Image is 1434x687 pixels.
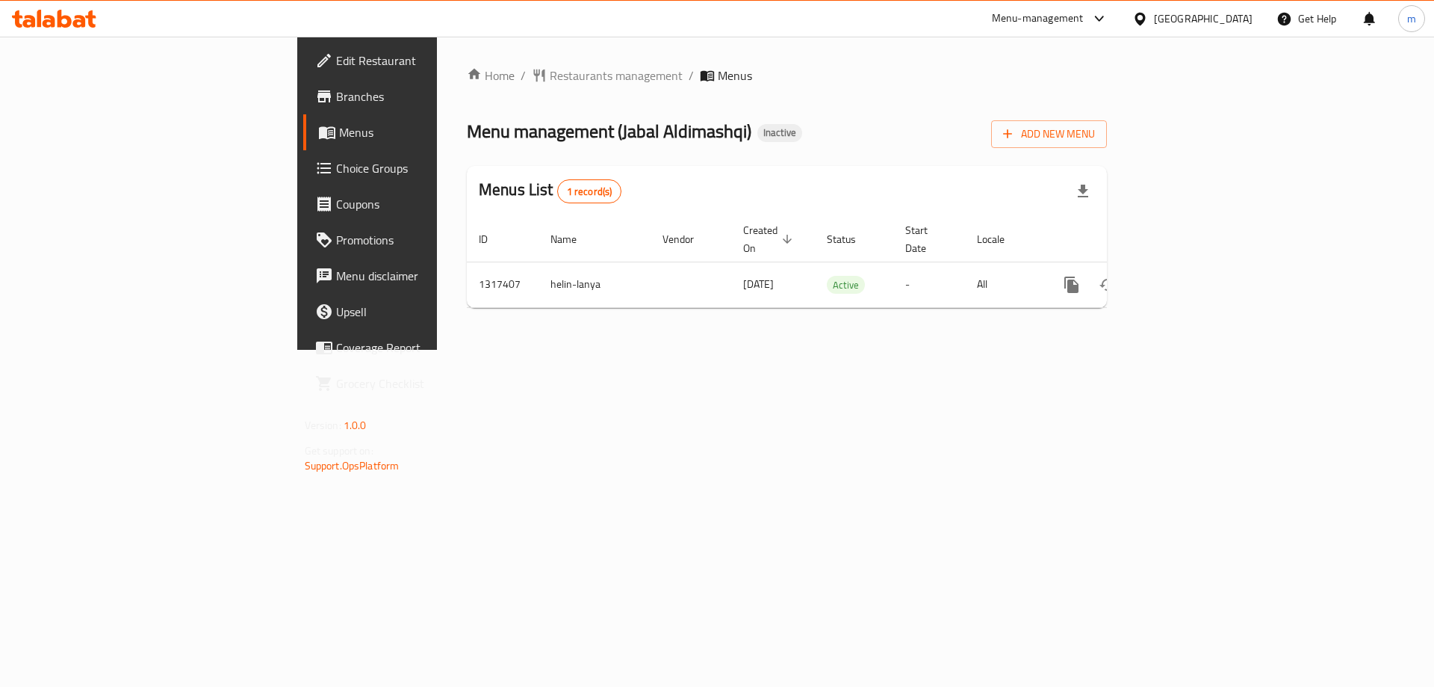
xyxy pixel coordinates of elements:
[336,339,525,357] span: Coverage Report
[336,267,525,285] span: Menu disclaimer
[532,67,683,84] a: Restaurants management
[467,67,1107,84] nav: breadcrumb
[557,179,622,203] div: Total records count
[467,114,751,148] span: Menu management ( Jabal Aldimashqi )
[538,262,651,307] td: helin-lanya
[303,294,537,330] a: Upsell
[1042,217,1209,262] th: Actions
[336,303,525,321] span: Upsell
[305,441,373,460] span: Get support on:
[991,120,1107,148] button: Add New Menu
[467,217,1209,308] table: enhanced table
[336,231,525,249] span: Promotions
[344,416,367,435] span: 1.0.0
[479,230,507,248] span: ID
[1003,125,1095,144] span: Add New Menu
[689,67,694,84] li: /
[303,78,537,114] a: Branches
[550,67,683,84] span: Restaurants management
[303,186,537,222] a: Coupons
[305,456,400,475] a: Support.OpsPlatform
[336,52,525,70] span: Edit Restaurant
[1407,10,1416,27] span: m
[718,67,752,84] span: Menus
[827,277,865,294] span: Active
[827,230,875,248] span: Status
[558,185,621,199] span: 1 record(s)
[303,114,537,150] a: Menus
[662,230,713,248] span: Vendor
[1154,10,1253,27] div: [GEOGRAPHIC_DATA]
[550,230,596,248] span: Name
[965,262,1042,307] td: All
[1065,173,1101,209] div: Export file
[893,262,965,307] td: -
[303,330,537,366] a: Coverage Report
[303,43,537,78] a: Edit Restaurant
[336,195,525,213] span: Coupons
[757,126,802,139] span: Inactive
[743,221,797,257] span: Created On
[303,150,537,186] a: Choice Groups
[303,258,537,294] a: Menu disclaimer
[339,123,525,141] span: Menus
[303,222,537,258] a: Promotions
[479,179,621,203] h2: Menus List
[992,10,1084,28] div: Menu-management
[977,230,1024,248] span: Locale
[743,274,774,294] span: [DATE]
[1090,267,1126,303] button: Change Status
[336,375,525,392] span: Grocery Checklist
[336,159,525,177] span: Choice Groups
[305,416,341,435] span: Version:
[757,124,802,142] div: Inactive
[303,366,537,401] a: Grocery Checklist
[905,221,947,257] span: Start Date
[336,87,525,105] span: Branches
[1054,267,1090,303] button: more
